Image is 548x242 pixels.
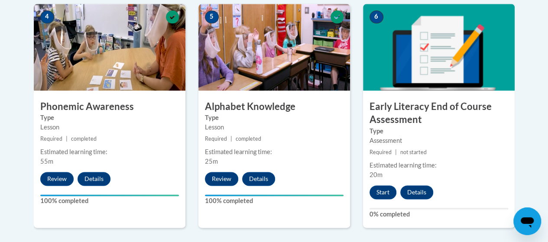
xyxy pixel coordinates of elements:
[40,196,179,206] label: 100% completed
[400,149,427,155] span: not started
[198,4,350,90] img: Course Image
[400,185,433,199] button: Details
[370,185,396,199] button: Start
[198,100,350,113] h3: Alphabet Knowledge
[205,172,238,186] button: Review
[370,126,508,136] label: Type
[40,123,179,132] div: Lesson
[370,136,508,145] div: Assessment
[78,172,110,186] button: Details
[363,100,515,127] h3: Early Literacy End of Course Assessment
[370,171,383,178] span: 20m
[40,158,53,165] span: 55m
[205,136,227,142] span: Required
[66,136,68,142] span: |
[34,100,185,113] h3: Phonemic Awareness
[205,10,219,23] span: 5
[370,149,392,155] span: Required
[513,207,541,235] iframe: Button to launch messaging window
[40,172,74,186] button: Review
[205,158,218,165] span: 25m
[40,10,54,23] span: 4
[370,210,508,219] label: 0% completed
[205,194,344,196] div: Your progress
[370,10,383,23] span: 6
[71,136,97,142] span: completed
[34,4,185,90] img: Course Image
[242,172,275,186] button: Details
[363,4,515,90] img: Course Image
[205,147,344,157] div: Estimated learning time:
[40,113,179,123] label: Type
[370,161,508,170] div: Estimated learning time:
[230,136,232,142] span: |
[205,196,344,206] label: 100% completed
[40,194,179,196] div: Your progress
[205,123,344,132] div: Lesson
[40,136,62,142] span: Required
[395,149,397,155] span: |
[40,147,179,157] div: Estimated learning time:
[205,113,344,123] label: Type
[236,136,261,142] span: completed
